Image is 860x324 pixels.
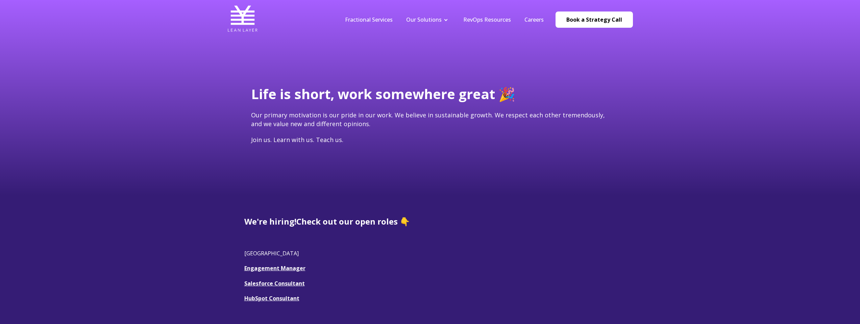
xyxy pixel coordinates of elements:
[244,295,299,302] a: HubSpot Consultant
[251,85,515,103] span: Life is short, work somewhere great 🎉
[227,3,258,34] img: Lean Layer Logo
[524,16,544,23] a: Careers
[244,250,299,257] span: [GEOGRAPHIC_DATA]
[244,216,296,227] span: We're hiring!
[251,111,605,128] span: Our primary motivation is our pride in our work. We believe in sustainable growth. We respect eac...
[338,16,550,23] div: Navigation Menu
[463,16,511,23] a: RevOps Resources
[345,16,393,23] a: Fractional Services
[251,136,343,144] span: Join us. Learn with us. Teach us.
[244,264,305,272] a: Engagement Manager
[296,216,410,227] span: Check out our open roles 👇
[406,16,442,23] a: Our Solutions
[556,11,633,28] a: Book a Strategy Call
[244,280,305,287] a: Salesforce Consultant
